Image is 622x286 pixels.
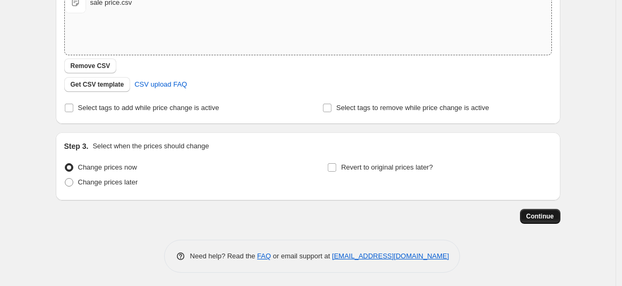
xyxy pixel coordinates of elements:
span: Select tags to remove while price change is active [336,104,489,112]
a: [EMAIL_ADDRESS][DOMAIN_NAME] [332,252,449,260]
span: Remove CSV [71,62,110,70]
span: Revert to original prices later? [341,163,433,171]
button: Get CSV template [64,77,131,92]
span: Need help? Read the [190,252,258,260]
h2: Step 3. [64,141,89,152]
span: or email support at [271,252,332,260]
button: Continue [520,209,560,224]
span: Change prices now [78,163,137,171]
button: Remove CSV [64,58,117,73]
p: Select when the prices should change [92,141,209,152]
span: Get CSV template [71,80,124,89]
a: FAQ [257,252,271,260]
span: Continue [526,212,554,221]
span: Change prices later [78,178,138,186]
span: CSV upload FAQ [134,79,187,90]
a: CSV upload FAQ [128,76,193,93]
span: Select tags to add while price change is active [78,104,219,112]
